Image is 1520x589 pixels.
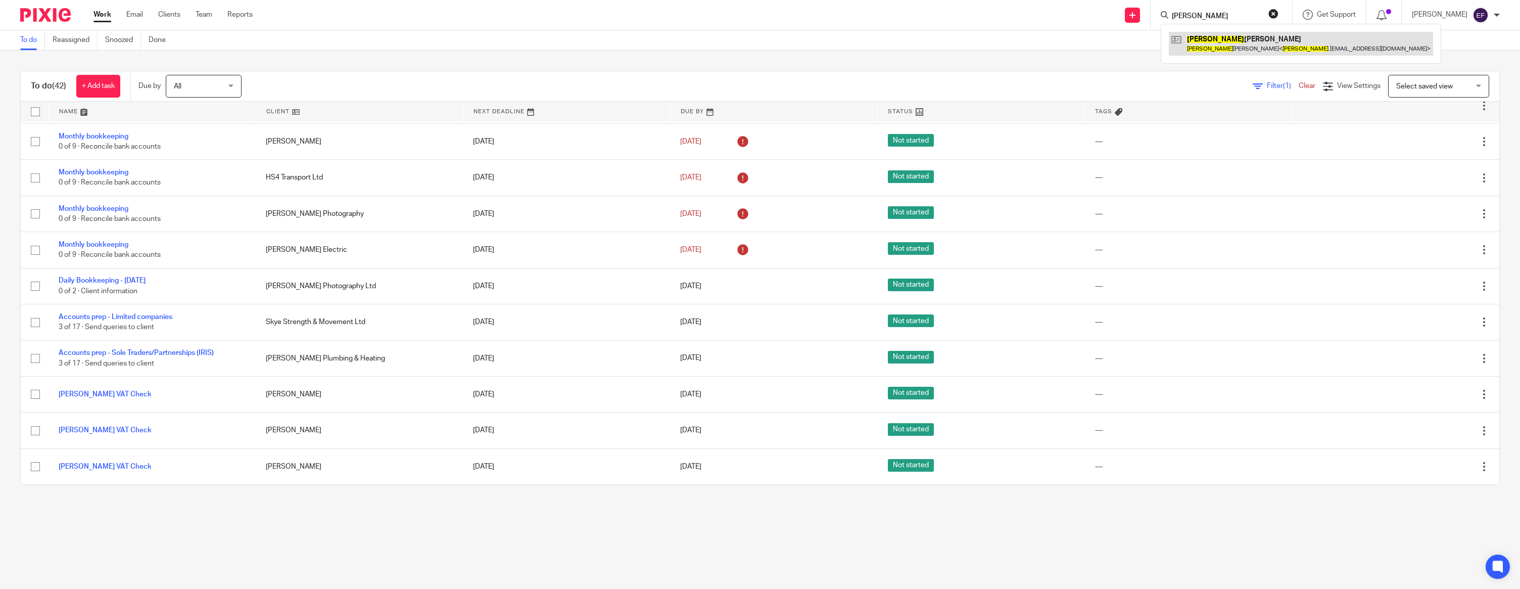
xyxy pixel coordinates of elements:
[888,279,934,291] span: Not started
[1095,353,1282,364] div: ---
[1412,10,1467,20] p: [PERSON_NAME]
[888,170,934,183] span: Not started
[463,376,670,412] td: [DATE]
[1299,82,1315,89] a: Clear
[59,360,154,367] span: 3 of 17 · Send queries to client
[888,459,934,472] span: Not started
[888,314,934,327] span: Not started
[59,427,152,434] a: [PERSON_NAME] VAT Check
[463,123,670,159] td: [DATE]
[256,160,463,196] td: HS4 Transport Ltd
[76,75,120,98] a: + Add task
[1283,82,1291,89] span: (1)
[463,448,670,484] td: [DATE]
[59,463,152,470] a: [PERSON_NAME] VAT Check
[680,174,701,181] span: [DATE]
[463,232,670,268] td: [DATE]
[680,319,701,326] span: [DATE]
[256,232,463,268] td: [PERSON_NAME] Electric
[680,463,701,470] span: [DATE]
[256,376,463,412] td: [PERSON_NAME]
[1268,9,1278,19] button: Clear
[1337,82,1381,89] span: View Settings
[59,277,146,284] a: Daily Bookkeeping - [DATE]
[463,268,670,304] td: [DATE]
[1095,317,1282,327] div: ---
[59,215,161,222] span: 0 of 9 · Reconcile bank accounts
[196,10,212,20] a: Team
[1095,209,1282,219] div: ---
[888,351,934,364] span: Not started
[1317,11,1356,18] span: Get Support
[463,160,670,196] td: [DATE]
[53,30,98,50] a: Reassigned
[256,123,463,159] td: [PERSON_NAME]
[20,8,71,22] img: Pixie
[59,169,128,176] a: Monthly bookkeeping
[1472,7,1489,23] img: svg%3E
[59,252,161,259] span: 0 of 9 · Reconcile bank accounts
[680,246,701,253] span: [DATE]
[256,196,463,232] td: [PERSON_NAME] Photography
[256,304,463,340] td: Skye Strength & Movement Ltd
[680,355,701,362] span: [DATE]
[680,427,701,434] span: [DATE]
[256,448,463,484] td: [PERSON_NAME]
[463,304,670,340] td: [DATE]
[59,205,128,212] a: Monthly bookkeeping
[1267,82,1299,89] span: Filter
[149,30,173,50] a: Done
[126,10,143,20] a: Email
[20,30,45,50] a: To do
[1095,281,1282,291] div: ---
[680,210,701,217] span: [DATE]
[138,81,161,91] p: Due by
[463,413,670,448] td: [DATE]
[93,10,111,20] a: Work
[256,340,463,376] td: [PERSON_NAME] Plumbing & Heating
[1095,425,1282,435] div: ---
[59,349,214,356] a: Accounts prep - Sole Traders/Partnerships (IRIS)
[59,241,128,248] a: Monthly bookkeeping
[1095,109,1112,114] span: Tags
[256,413,463,448] td: [PERSON_NAME]
[59,288,137,295] span: 0 of 2 · Client information
[1171,12,1262,21] input: Search
[256,268,463,304] td: [PERSON_NAME] Photography Ltd
[463,196,670,232] td: [DATE]
[1095,462,1282,472] div: ---
[1095,245,1282,255] div: ---
[888,387,934,399] span: Not started
[59,133,128,140] a: Monthly bookkeeping
[1396,83,1453,90] span: Select saved view
[158,10,180,20] a: Clients
[59,324,154,331] span: 3 of 17 · Send queries to client
[888,134,934,147] span: Not started
[31,81,66,92] h1: To do
[680,138,701,145] span: [DATE]
[1095,172,1282,183] div: ---
[888,206,934,219] span: Not started
[105,30,141,50] a: Snoozed
[680,283,701,290] span: [DATE]
[888,242,934,255] span: Not started
[59,179,161,187] span: 0 of 9 · Reconcile bank accounts
[59,391,152,398] a: [PERSON_NAME] VAT Check
[680,391,701,398] span: [DATE]
[52,82,66,90] span: (42)
[174,83,181,90] span: All
[888,423,934,436] span: Not started
[59,313,172,321] a: Accounts prep - Limited companies
[1095,137,1282,147] div: ---
[59,143,161,150] span: 0 of 9 · Reconcile bank accounts
[227,10,253,20] a: Reports
[463,340,670,376] td: [DATE]
[1095,389,1282,399] div: ---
